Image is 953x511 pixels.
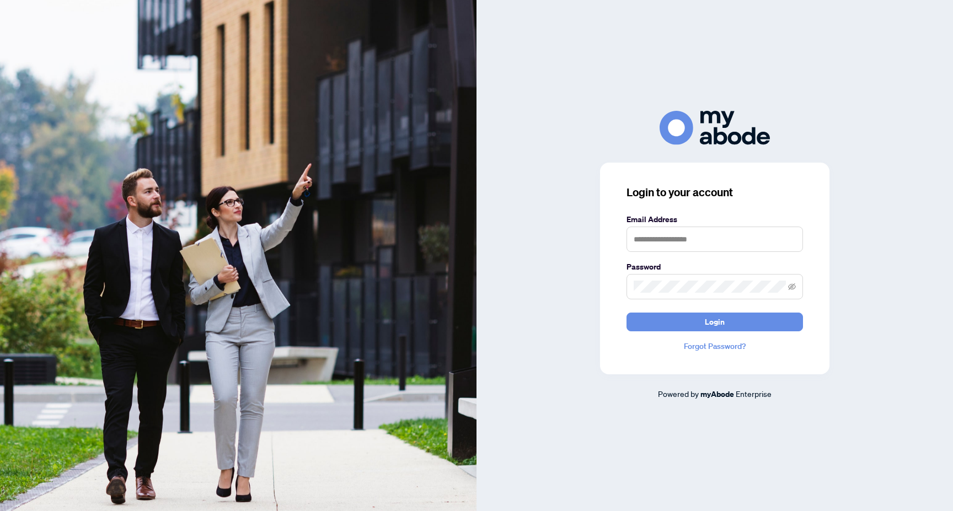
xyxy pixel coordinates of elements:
[627,261,803,273] label: Password
[705,313,725,331] span: Login
[627,213,803,225] label: Email Address
[627,185,803,200] h3: Login to your account
[658,389,699,399] span: Powered by
[700,388,734,400] a: myAbode
[788,283,796,291] span: eye-invisible
[627,340,803,352] a: Forgot Password?
[736,389,772,399] span: Enterprise
[627,313,803,331] button: Login
[660,111,770,144] img: ma-logo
